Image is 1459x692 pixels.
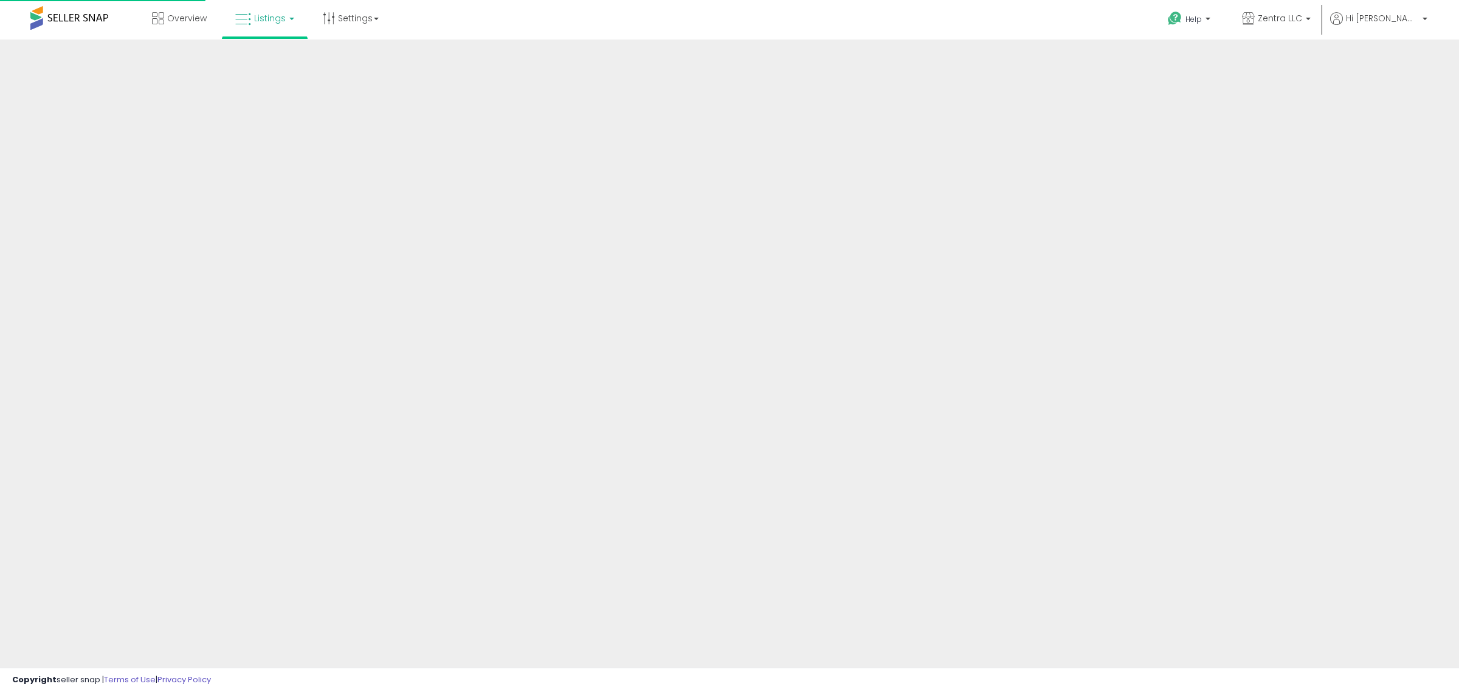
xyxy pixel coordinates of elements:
[1167,11,1182,26] i: Get Help
[1330,12,1427,40] a: Hi [PERSON_NAME]
[254,12,286,24] span: Listings
[1346,12,1419,24] span: Hi [PERSON_NAME]
[1185,14,1202,24] span: Help
[167,12,207,24] span: Overview
[1258,12,1302,24] span: Zentra LLC
[1158,2,1223,40] a: Help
